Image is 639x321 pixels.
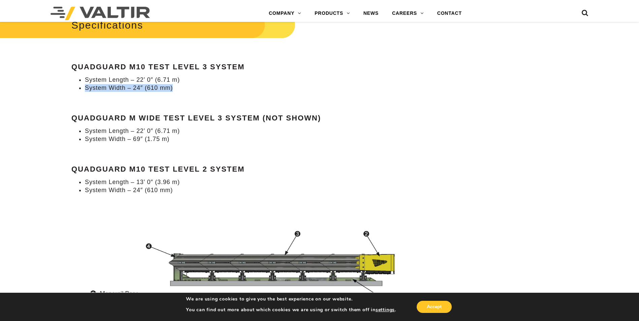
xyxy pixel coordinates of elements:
[430,7,469,20] a: CONTACT
[71,114,321,122] strong: QuadGuard M Wide Test Level 3 System (not shown)
[85,76,408,84] li: System Length – 22’ 0″ (6.71 m)
[85,127,408,135] li: System Length – 22’ 0″ (6.71 m)
[71,165,245,173] strong: QuadGuard M10 Test Level 2 System
[51,7,150,20] img: Valtir
[262,7,308,20] a: COMPANY
[85,135,408,143] li: System Width – 69″ (1.75 m)
[417,301,452,313] button: Accept
[85,186,408,194] li: System Width – 24″ (610 mm)
[71,63,245,71] strong: QuadGuard M10 Test Level 3 System
[308,7,357,20] a: PRODUCTS
[186,307,396,313] p: You can find out more about which cookies we are using or switch them off in .
[357,7,385,20] a: NEWS
[85,84,408,92] li: System Width – 24″ (610 mm)
[85,178,408,186] li: System Length – 13’ 0″ (3.96 m)
[385,7,430,20] a: CAREERS
[376,307,395,313] button: settings
[186,296,396,302] p: We are using cookies to give you the best experience on our website.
